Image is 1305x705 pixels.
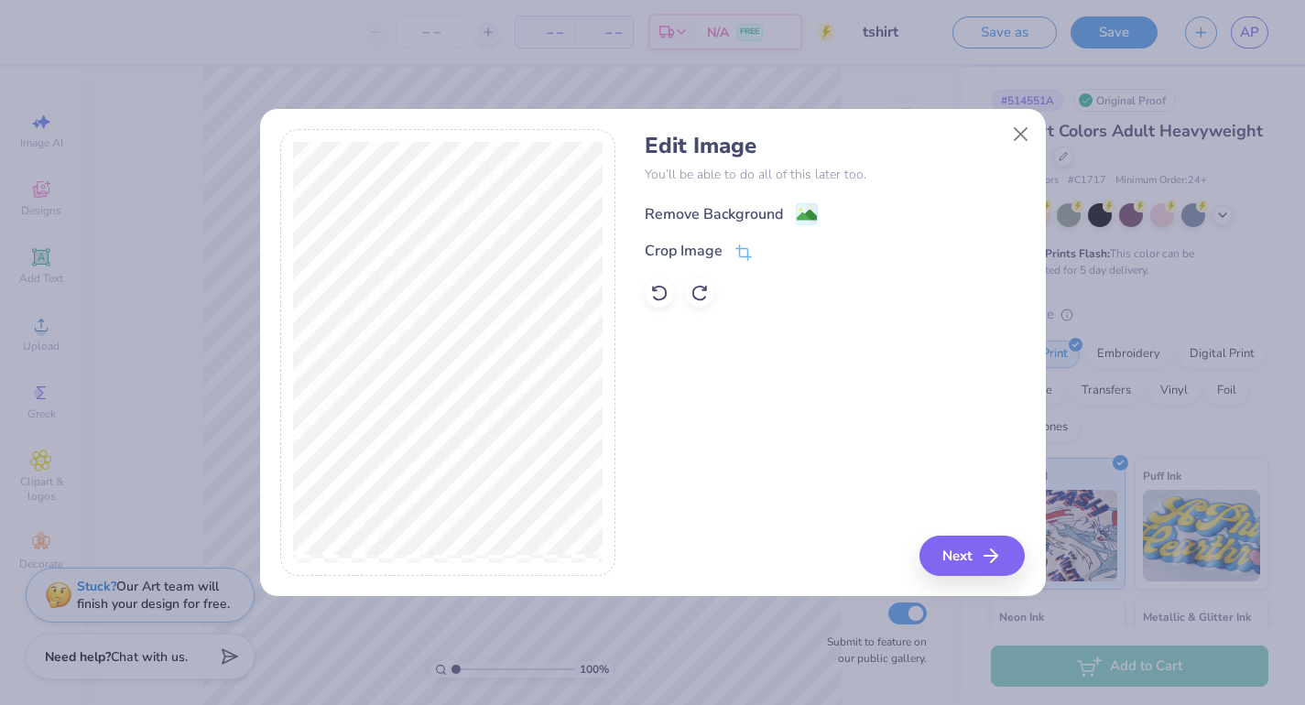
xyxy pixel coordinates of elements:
div: Crop Image [645,240,723,262]
button: Close [1003,116,1038,151]
div: Remove Background [645,203,783,225]
button: Next [919,536,1025,576]
p: You’ll be able to do all of this later too. [645,165,1025,184]
h4: Edit Image [645,133,1025,159]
